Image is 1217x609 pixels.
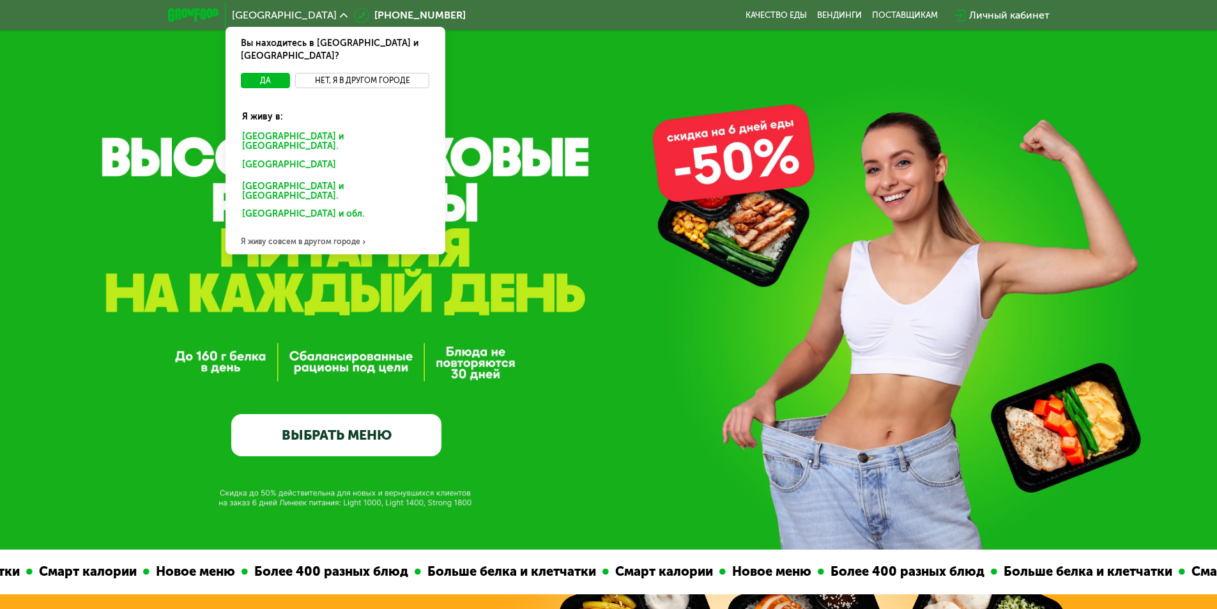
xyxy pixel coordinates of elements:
div: Более 400 разных блюд [783,562,949,582]
div: Новое меню [684,562,776,582]
div: [GEOGRAPHIC_DATA] и [GEOGRAPHIC_DATA]. [233,178,438,205]
div: [GEOGRAPHIC_DATA] и обл. [233,206,432,226]
div: Я живу совсем в другом городе [226,229,445,254]
div: Больше белка и клетчатки [379,562,561,582]
button: Нет, я в другом городе [295,73,430,88]
div: Более 400 разных блюд [206,562,373,582]
span: [GEOGRAPHIC_DATA] [232,10,337,20]
div: Я живу в: [233,100,438,123]
a: ВЫБРАТЬ МЕНЮ [231,414,441,456]
div: Смарт калории [567,562,678,582]
div: Вы находитесь в [GEOGRAPHIC_DATA] и [GEOGRAPHIC_DATA]? [226,27,445,73]
div: Больше белка и клетчатки [956,562,1137,582]
a: [PHONE_NUMBER] [354,8,466,23]
div: Новое меню [108,562,200,582]
div: [GEOGRAPHIC_DATA] и [GEOGRAPHIC_DATA]. [233,128,438,155]
a: Вендинги [817,10,862,20]
div: поставщикам [872,10,938,20]
a: Качество еды [746,10,807,20]
div: [GEOGRAPHIC_DATA] [233,157,432,177]
button: Да [241,73,290,88]
div: Личный кабинет [969,8,1050,23]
